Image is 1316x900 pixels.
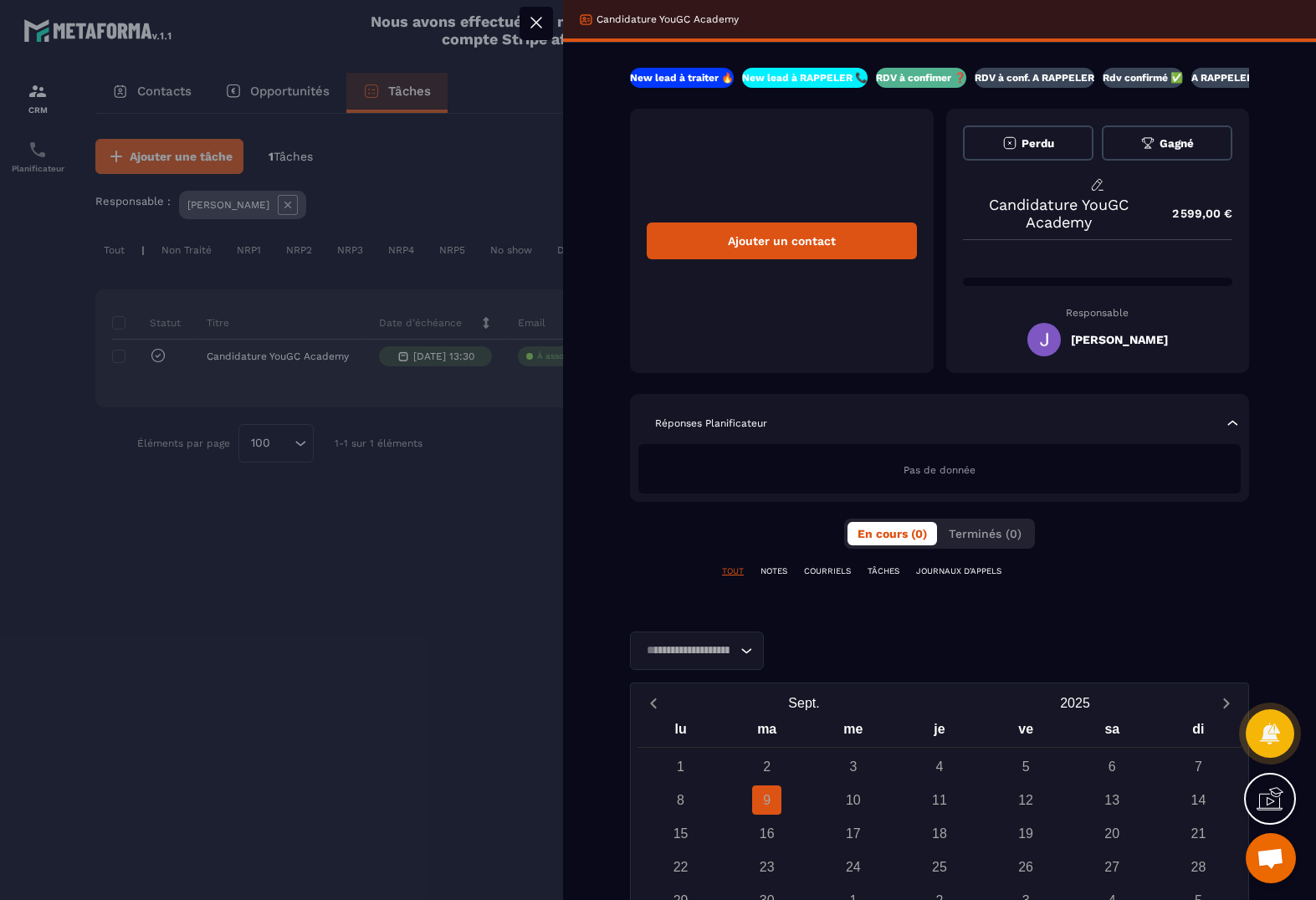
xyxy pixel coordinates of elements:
[1098,785,1127,815] div: 13
[868,565,899,577] p: TÂCHES
[630,71,734,84] p: New lead à traiter 🔥
[940,688,1211,718] button: Open years overlay
[760,565,787,577] p: NOTES
[1011,819,1041,848] div: 19
[838,852,868,882] div: 24
[838,785,868,815] div: 10
[1069,718,1155,747] div: sa
[1184,785,1213,815] div: 14
[647,222,917,259] div: Ajouter un contact
[638,718,724,747] div: lu
[1098,819,1127,848] div: 20
[963,196,1156,231] p: Candidature YouGC Academy
[896,718,982,747] div: je
[1184,819,1213,848] div: 21
[1098,752,1127,781] div: 6
[1184,752,1213,781] div: 7
[666,852,695,882] div: 22
[724,718,810,747] div: ma
[666,785,695,815] div: 8
[668,688,940,718] button: Open months overlay
[838,752,868,781] div: 3
[752,819,781,848] div: 16
[752,752,781,781] div: 2
[1011,752,1041,781] div: 5
[876,71,966,84] p: RDV à confimer ❓
[722,565,744,577] p: TOUT
[858,527,927,540] span: En cours (0)
[924,785,954,815] div: 11
[1071,333,1168,346] h5: [PERSON_NAME]
[1102,125,1232,161] button: Gagné
[742,71,868,84] p: New lead à RAPPELER 📞
[638,692,668,714] button: Previous month
[924,819,954,848] div: 18
[904,464,975,476] span: Pas de donnée
[949,527,1022,540] span: Terminés (0)
[1211,692,1242,714] button: Next month
[752,852,781,882] div: 23
[666,752,695,781] div: 1
[975,71,1094,84] p: RDV à conf. A RAPPELER
[1011,785,1041,815] div: 12
[838,819,868,848] div: 17
[630,632,764,670] div: Search for option
[1155,718,1242,747] div: di
[916,565,1001,577] p: JOURNAUX D'APPELS
[939,522,1032,545] button: Terminés (0)
[597,13,739,26] p: Candidature YouGC Academy
[1246,833,1296,883] div: Ouvrir le chat
[847,522,937,545] button: En cours (0)
[1184,852,1213,882] div: 28
[963,307,1233,319] p: Responsable
[752,785,781,815] div: 9
[810,718,896,747] div: me
[1022,137,1054,150] span: Perdu
[1098,852,1127,882] div: 27
[963,125,1093,161] button: Perdu
[1011,852,1041,882] div: 26
[804,565,851,577] p: COURRIELS
[655,417,767,430] p: Réponses Planificateur
[924,852,954,882] div: 25
[924,752,954,781] div: 4
[1155,197,1232,230] p: 2 599,00 €
[666,819,695,848] div: 15
[1103,71,1183,84] p: Rdv confirmé ✅
[983,718,1069,747] div: ve
[641,642,736,660] input: Search for option
[1160,137,1194,150] span: Gagné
